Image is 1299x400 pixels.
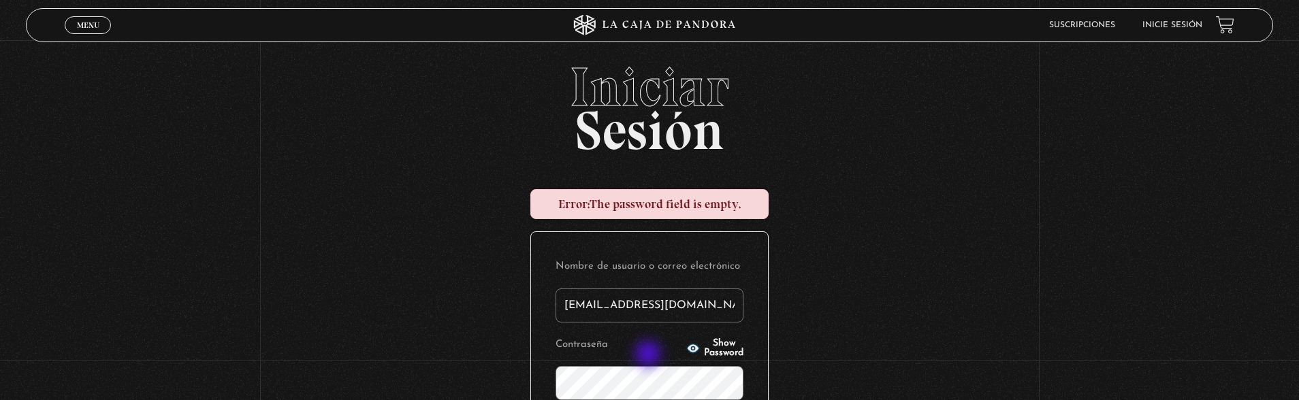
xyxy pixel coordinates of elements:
[556,335,682,356] label: Contraseña
[1216,16,1234,34] a: View your shopping cart
[77,21,99,29] span: Menu
[26,60,1273,114] span: Iniciar
[530,189,769,219] div: The password field is empty.
[704,339,743,358] span: Show Password
[72,33,104,42] span: Cerrar
[556,256,743,278] label: Nombre de usuario o correo electrónico
[558,197,590,212] strong: Error:
[1142,21,1202,29] a: Inicie sesión
[1049,21,1115,29] a: Suscripciones
[686,339,743,358] button: Show Password
[26,60,1273,147] h2: Sesión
